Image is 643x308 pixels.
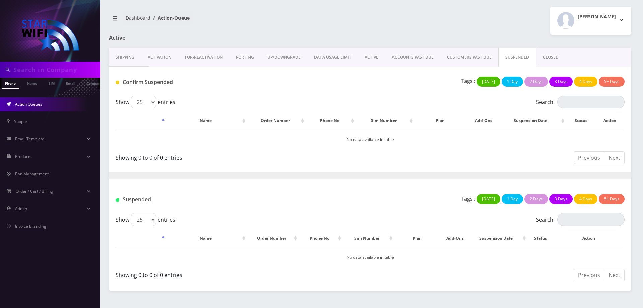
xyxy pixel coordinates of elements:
button: [PERSON_NAME] [550,7,631,35]
th: Order Number: activate to sort column ascending [248,229,299,248]
th: Phone No: activate to sort column ascending [306,111,356,130]
a: Shipping [109,48,141,67]
button: 3 Days [549,77,573,87]
th: Status [528,229,553,248]
a: CUSTOMERS PAST DUE [440,48,498,67]
button: [DATE] [477,77,500,87]
span: Action Queues [15,101,42,107]
h1: Active [109,35,276,41]
p: Tags : [461,195,475,203]
select: Showentries [131,213,156,226]
div: Showing 0 to 0 of 0 entries [116,151,365,162]
button: 2 Days [524,77,548,87]
nav: breadcrumb [109,11,365,30]
a: FOR-REActivation [178,48,229,67]
th: Plan [415,111,466,130]
td: No data available in table [116,249,624,266]
a: Activation [141,48,178,67]
th: Phone No: activate to sort column ascending [299,229,343,248]
a: Name [24,78,41,88]
th: Plan [395,229,439,248]
select: Showentries [131,96,156,108]
td: No data available in table [116,131,624,148]
a: Previous [574,151,604,164]
a: UP/DOWNGRADE [261,48,307,67]
button: 4 Days [574,77,597,87]
th: Add-Ons [440,229,471,248]
input: Search: [557,213,625,226]
span: Order / Cart / Billing [16,188,53,194]
a: Next [604,151,625,164]
img: StarWiFi [20,18,80,52]
h1: Confirm Suspended [116,79,279,85]
th: Add-Ons [466,111,501,130]
span: Email Template [15,136,44,142]
span: Admin [15,206,27,211]
h1: Suspended [116,196,279,203]
th: Status [567,111,595,130]
label: Search: [536,96,625,108]
label: Show entries [116,96,175,108]
a: Next [604,269,625,282]
th: Suspension Date: activate to sort column ascending [471,229,528,248]
span: Support [14,119,29,124]
a: PORTING [229,48,261,67]
li: Action-Queue [150,14,190,21]
img: Confirm Suspended [116,81,119,84]
span: Ban Management [15,171,49,177]
th: : activate to sort column descending [116,111,166,130]
th: Name: activate to sort column ascending [167,229,247,248]
a: Dashboard [126,15,150,21]
th: Sim Number: activate to sort column ascending [343,229,394,248]
h2: [PERSON_NAME] [578,14,616,20]
a: DATA USAGE LIMIT [307,48,358,67]
a: Company [83,78,106,88]
th: Action [554,229,624,248]
button: 2 Days [524,194,548,204]
th: Action [596,111,624,130]
div: Showing 0 to 0 of 0 entries [116,268,365,279]
th: : activate to sort column descending [116,229,166,248]
a: Email [63,78,79,88]
p: Tags : [461,77,475,85]
button: [DATE] [477,194,500,204]
a: ACCOUNTS PAST DUE [385,48,440,67]
a: Previous [574,269,604,282]
label: Show entries [116,213,175,226]
th: Order Number: activate to sort column ascending [248,111,306,130]
span: Products [15,153,31,159]
button: 1 Day [502,194,523,204]
input: Search: [557,96,625,108]
a: Phone [2,78,19,89]
button: 5+ Days [599,194,625,204]
a: SUSPENDED [498,48,536,67]
button: 5+ Days [599,77,625,87]
a: ACTIVE [358,48,385,67]
label: Search: [536,213,625,226]
a: CLOSED [536,48,565,67]
button: 4 Days [574,194,597,204]
button: 3 Days [549,194,573,204]
a: SIM [45,78,58,88]
th: Name: activate to sort column ascending [167,111,247,130]
button: 1 Day [502,77,523,87]
th: Sim Number: activate to sort column ascending [356,111,414,130]
span: Invoice Branding [15,223,46,229]
input: Search in Company [13,63,99,76]
th: Suspension Date: activate to sort column ascending [502,111,566,130]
